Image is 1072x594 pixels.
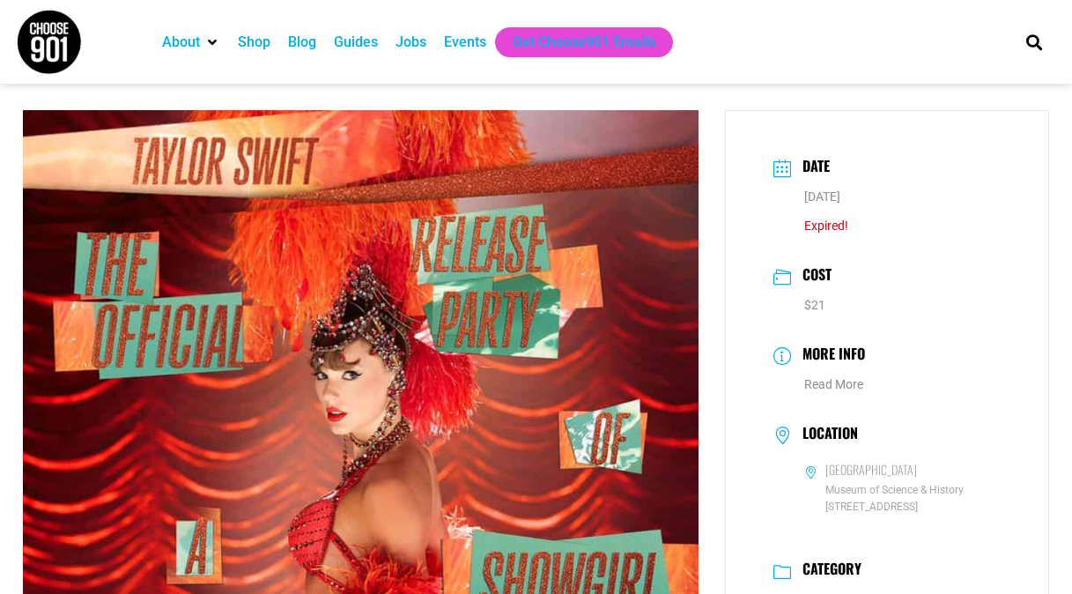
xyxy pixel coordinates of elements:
[794,561,861,582] h3: Category
[162,32,200,53] a: About
[804,377,863,391] a: Read More
[444,32,486,53] a: Events
[238,32,270,53] a: Shop
[804,482,1002,516] span: Museum of Science & History [STREET_ADDRESS]
[794,425,858,446] h3: Location
[153,27,229,57] div: About
[334,32,378,53] a: Guides
[396,32,426,53] a: Jobs
[288,32,316,53] a: Blog
[804,189,840,204] span: [DATE]
[153,27,995,57] nav: Main nav
[794,155,830,181] h3: Date
[773,294,1002,316] dd: $21
[794,343,865,368] h3: More Info
[825,462,917,478] h6: [GEOGRAPHIC_DATA]
[804,219,848,233] span: Expired!
[794,264,832,289] h3: Cost
[513,32,655,53] a: Get Choose901 Emails
[1019,27,1048,56] div: Search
